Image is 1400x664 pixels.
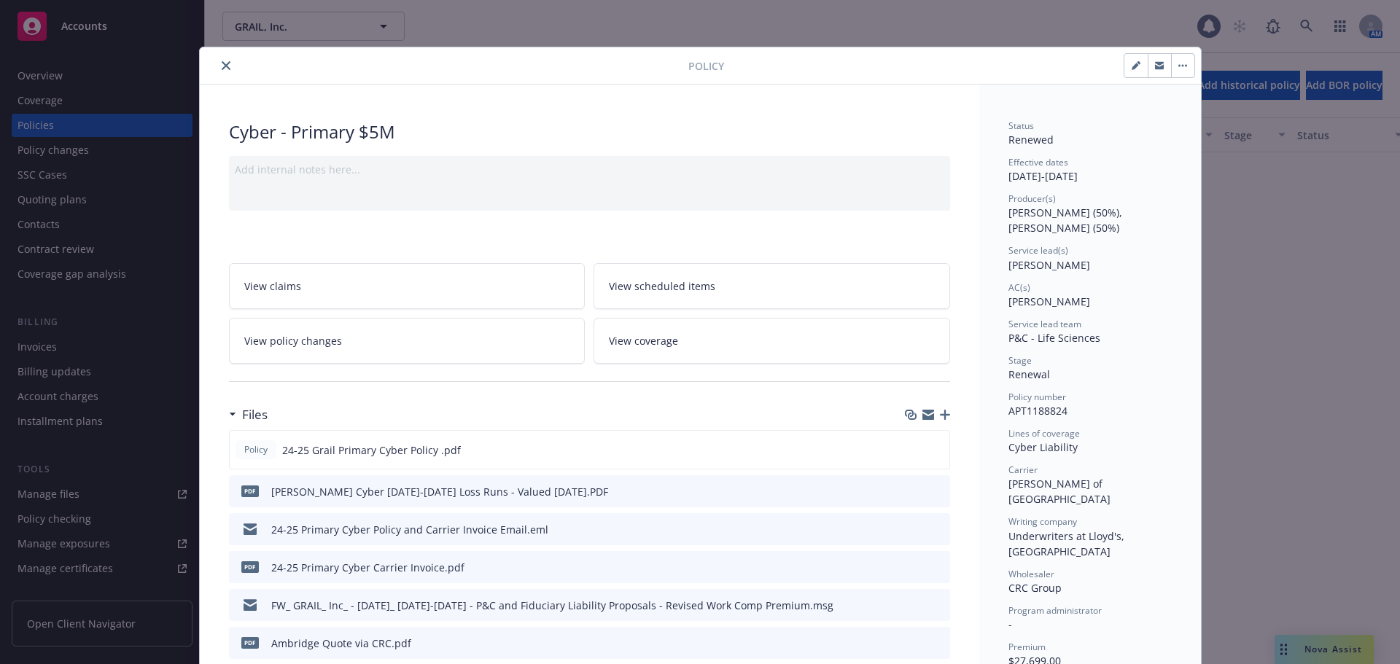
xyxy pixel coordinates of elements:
div: Files [229,405,268,424]
span: - [1008,617,1012,631]
span: View policy changes [244,333,342,348]
a: View scheduled items [594,263,950,309]
span: Producer(s) [1008,192,1056,205]
button: preview file [931,522,944,537]
span: View scheduled items [609,278,715,294]
span: Policy [688,58,724,74]
span: Program administrator [1008,604,1102,617]
span: Lines of coverage [1008,427,1080,440]
button: preview file [931,598,944,613]
span: [PERSON_NAME] of [GEOGRAPHIC_DATA] [1008,477,1111,506]
button: download file [908,560,919,575]
button: preview file [931,560,944,575]
button: download file [907,442,919,458]
span: Underwriters at Lloyd's, [GEOGRAPHIC_DATA] [1008,529,1127,558]
span: [PERSON_NAME] [1008,258,1090,272]
span: pdf [241,561,259,572]
span: 24-25 Grail Primary Cyber Policy .pdf [282,442,461,458]
div: FW_ GRAIL_ Inc_ - [DATE]_ [DATE]-[DATE] - P&C and Fiduciary Liability Proposals - Revised Work Co... [271,598,833,613]
span: PDF [241,485,259,496]
span: CRC Group [1008,581,1062,595]
button: preview file [931,636,944,651]
a: View coverage [594,318,950,364]
span: Wholesaler [1008,568,1054,580]
div: [PERSON_NAME] Cyber [DATE]-[DATE] Loss Runs - Valued [DATE].PDF [271,484,608,499]
h3: Files [242,405,268,424]
div: 24-25 Primary Cyber Policy and Carrier Invoice Email.eml [271,522,548,537]
div: [DATE] - [DATE] [1008,156,1172,184]
span: AC(s) [1008,281,1030,294]
span: Writing company [1008,515,1077,528]
span: Stage [1008,354,1032,367]
button: preview file [930,442,944,458]
span: Premium [1008,641,1046,653]
span: Policy [241,443,271,456]
button: preview file [931,484,944,499]
span: Service lead team [1008,318,1081,330]
button: download file [908,484,919,499]
span: Renewal [1008,367,1050,381]
a: View policy changes [229,318,586,364]
button: download file [908,636,919,651]
div: Add internal notes here... [235,162,944,177]
span: [PERSON_NAME] (50%), [PERSON_NAME] (50%) [1008,206,1125,235]
span: P&C - Life Sciences [1008,331,1100,345]
span: Effective dates [1008,156,1068,168]
button: download file [908,522,919,537]
span: pdf [241,637,259,648]
div: 24-25 Primary Cyber Carrier Invoice.pdf [271,560,464,575]
div: Ambridge Quote via CRC.pdf [271,636,411,651]
button: close [217,57,235,74]
span: View coverage [609,333,678,348]
span: View claims [244,278,301,294]
span: Renewed [1008,133,1054,147]
a: View claims [229,263,586,309]
button: download file [908,598,919,613]
span: Status [1008,120,1034,132]
div: Cyber - Primary $5M [229,120,950,144]
span: [PERSON_NAME] [1008,294,1090,308]
span: Service lead(s) [1008,244,1068,257]
span: APT1188824 [1008,404,1067,418]
span: Carrier [1008,464,1038,476]
div: Cyber Liability [1008,440,1172,455]
span: Policy number [1008,391,1066,403]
